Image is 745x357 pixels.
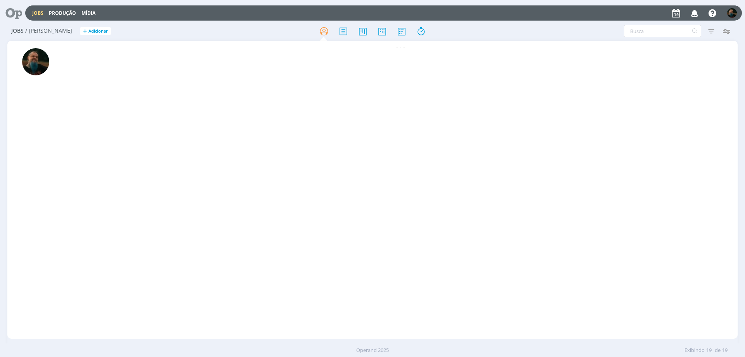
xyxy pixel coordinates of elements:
span: 19 [706,347,712,354]
a: Mídia [81,10,95,16]
span: Adicionar [88,29,108,34]
a: Jobs [32,10,43,16]
button: Produção [47,10,78,16]
a: Produção [49,10,76,16]
button: Mídia [79,10,98,16]
input: Busca [624,25,701,37]
span: Jobs [11,28,24,34]
div: - - - [64,42,738,51]
span: Exibindo [684,347,705,354]
span: / [PERSON_NAME] [25,28,72,34]
button: +Adicionar [80,27,111,35]
span: de [715,347,721,354]
img: M [22,48,49,75]
span: + [83,27,87,35]
button: Jobs [30,10,46,16]
img: M [727,8,737,18]
button: M [727,6,737,20]
span: 19 [722,347,728,354]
